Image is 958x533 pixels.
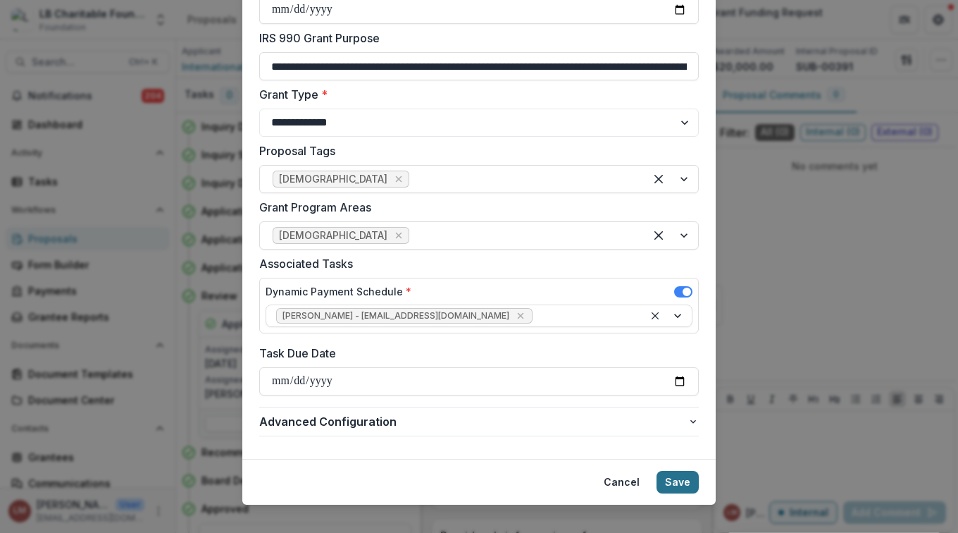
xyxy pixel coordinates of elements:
div: Clear selected options [647,307,664,324]
label: IRS 990 Grant Purpose [259,30,690,47]
label: Associated Tasks [259,255,690,272]
span: Advanced Configuration [259,413,688,430]
button: Cancel [595,471,648,494]
span: [PERSON_NAME] - [EMAIL_ADDRESS][DOMAIN_NAME] [282,311,509,321]
div: Clear selected options [647,224,670,247]
label: Grant Program Areas [259,199,690,216]
span: [DEMOGRAPHIC_DATA] [279,230,387,242]
div: Remove Churches [392,228,406,243]
label: Task Due Date [259,345,690,362]
span: [DEMOGRAPHIC_DATA] [279,173,387,185]
label: Proposal Tags [259,142,690,159]
button: Save [657,471,699,494]
button: Advanced Configuration [259,408,699,436]
label: Grant Type [259,86,690,103]
div: Clear selected options [647,168,670,190]
div: Remove Abdon Pugal - abdonp@lbcharitablefoundation.org [514,309,528,323]
div: Remove Churches [392,172,406,186]
label: Dynamic Payment Schedule [266,284,411,299]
